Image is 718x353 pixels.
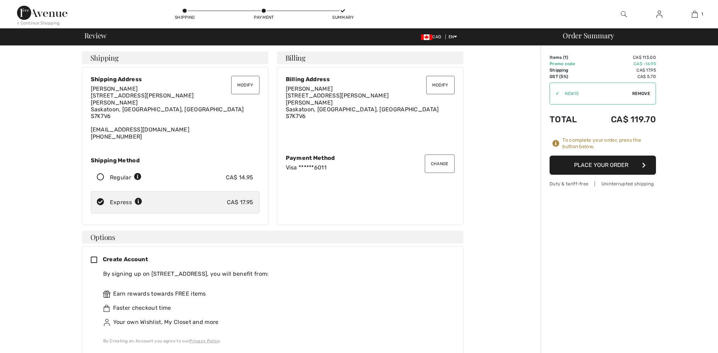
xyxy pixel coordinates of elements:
[189,338,219,343] a: Privacy Policy
[550,90,559,97] div: ✔
[103,291,110,298] img: rewards.svg
[550,61,590,67] td: Promo code
[701,11,703,17] span: 1
[564,55,567,60] span: 1
[227,198,254,207] div: CA$ 17.95
[90,54,119,61] span: Shipping
[17,20,60,26] div: < Continue Shopping
[91,92,244,119] span: [STREET_ADDRESS][PERSON_NAME][PERSON_NAME] Saskatoon, [GEOGRAPHIC_DATA], [GEOGRAPHIC_DATA] S7K7V6
[286,76,455,83] div: Billing Address
[550,107,590,131] td: Total
[253,14,274,21] div: Payment
[103,290,449,298] div: Earn rewards towards FREE items
[421,34,432,40] img: Canadian Dollar
[425,155,455,173] button: Change
[590,73,656,80] td: CA$ 5.70
[550,180,656,187] div: Duty & tariff-free | Uninterrupted shipping
[286,155,455,161] div: Payment Method
[656,10,662,18] img: My Info
[621,10,627,18] img: search the website
[590,107,656,131] td: CA$ 119.70
[84,32,107,39] span: Review
[677,10,712,18] a: 1
[651,10,668,19] a: Sign In
[590,61,656,67] td: CA$ -16.95
[103,338,449,344] div: By Creating an Account you agree to our .
[103,304,449,312] div: Faster checkout time
[91,85,260,140] div: [EMAIL_ADDRESS][DOMAIN_NAME] [PHONE_NUMBER]
[550,73,590,80] td: GST (5%)
[103,318,449,326] div: Your own Wishlist, My Closet and more
[103,319,110,326] img: ownWishlist.svg
[226,173,254,182] div: CA$ 14.95
[91,85,138,92] span: [PERSON_NAME]
[550,156,656,175] button: Place Your Order
[449,34,457,39] span: EN
[231,76,260,94] button: Modify
[82,231,463,243] h4: Options
[286,92,439,119] span: [STREET_ADDRESS][PERSON_NAME][PERSON_NAME] Saskatoon, [GEOGRAPHIC_DATA], [GEOGRAPHIC_DATA] S7K7V6
[174,14,195,21] div: Shipping
[286,85,333,92] span: [PERSON_NAME]
[554,32,714,39] div: Order Summary
[103,270,449,278] div: By signing up on [STREET_ADDRESS], you will benefit from:
[110,198,142,207] div: Express
[110,173,141,182] div: Regular
[332,14,354,21] div: Summary
[692,10,698,18] img: My Bag
[562,137,656,150] div: To complete your order, press the button below.
[632,90,650,97] span: Remove
[103,305,110,312] img: faster.svg
[91,76,260,83] div: Shipping Address
[103,256,148,263] span: Create Account
[590,67,656,73] td: CA$ 17.95
[17,6,67,20] img: 1ère Avenue
[421,34,444,39] span: CAD
[590,54,656,61] td: CA$ 113.00
[550,67,590,73] td: Shipping
[426,76,455,94] button: Modify
[285,54,306,61] span: Billing
[550,54,590,61] td: Items ( )
[91,157,260,164] div: Shipping Method
[559,83,632,104] input: Promo code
